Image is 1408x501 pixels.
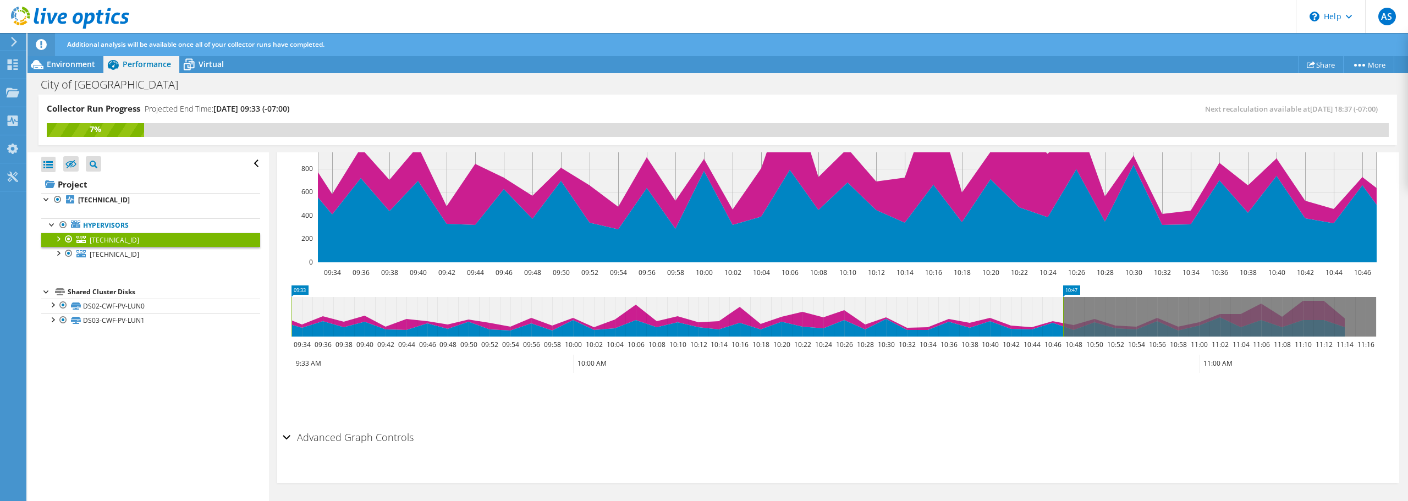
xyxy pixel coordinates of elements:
[648,340,665,349] text: 10:08
[1357,340,1374,349] text: 11:16
[628,340,645,349] text: 10:06
[410,268,427,277] text: 09:40
[47,59,95,69] span: Environment
[41,233,260,247] a: [TECHNICAL_ID]
[1343,56,1394,73] a: More
[36,79,195,91] h1: City of [GEOGRAPHIC_DATA]
[1212,340,1229,349] text: 11:02
[982,268,999,277] text: 10:20
[690,340,707,349] text: 10:12
[335,340,353,349] text: 09:38
[1154,268,1171,277] text: 10:32
[544,340,561,349] text: 09:58
[1086,340,1103,349] text: 10:50
[1310,12,1319,21] svg: \n
[667,268,684,277] text: 09:58
[553,268,570,277] text: 09:50
[398,340,415,349] text: 09:44
[523,340,540,349] text: 09:56
[982,340,999,349] text: 10:40
[857,340,874,349] text: 10:28
[41,299,260,313] a: DS02-CWF-PV-LUN0
[565,340,582,349] text: 10:00
[839,268,856,277] text: 10:10
[810,268,827,277] text: 10:08
[309,257,313,267] text: 0
[301,234,313,243] text: 200
[294,340,311,349] text: 09:34
[925,268,942,277] text: 10:16
[639,268,656,277] text: 09:56
[123,59,171,69] span: Performance
[145,103,289,115] h4: Projected End Time:
[90,250,139,259] span: [TECHNICAL_ID]
[1128,340,1145,349] text: 10:54
[1295,340,1312,349] text: 11:10
[1274,340,1291,349] text: 11:08
[899,340,916,349] text: 10:32
[610,268,627,277] text: 09:54
[283,426,414,448] h2: Advanced Graph Controls
[732,340,749,349] text: 10:16
[47,123,144,135] div: 7%
[815,340,832,349] text: 10:24
[41,175,260,193] a: Project
[301,164,313,173] text: 800
[1097,268,1114,277] text: 10:28
[467,268,484,277] text: 09:44
[1170,340,1187,349] text: 10:58
[419,340,436,349] text: 09:46
[782,268,799,277] text: 10:06
[1068,268,1085,277] text: 10:26
[954,268,971,277] text: 10:18
[868,268,885,277] text: 10:12
[669,340,686,349] text: 10:10
[724,268,741,277] text: 10:02
[1253,340,1270,349] text: 11:06
[353,268,370,277] text: 09:36
[213,103,289,114] span: [DATE] 09:33 (-07:00)
[1149,340,1166,349] text: 10:56
[381,268,398,277] text: 09:38
[586,340,603,349] text: 10:02
[773,340,790,349] text: 10:20
[41,218,260,233] a: Hypervisors
[1325,268,1343,277] text: 10:44
[356,340,373,349] text: 09:40
[41,247,260,261] a: [TECHNICAL_ID]
[481,340,498,349] text: 09:52
[1065,340,1082,349] text: 10:48
[67,40,324,49] span: Additional analysis will be available once all of your collector runs have completed.
[1310,104,1378,114] span: [DATE] 18:37 (-07:00)
[301,211,313,220] text: 400
[1268,268,1285,277] text: 10:40
[199,59,224,69] span: Virtual
[878,340,895,349] text: 10:30
[1233,340,1250,349] text: 11:04
[1011,268,1028,277] text: 10:22
[753,268,770,277] text: 10:04
[1205,104,1383,114] span: Next recalculation available at
[1297,268,1314,277] text: 10:42
[1336,340,1354,349] text: 11:14
[897,268,914,277] text: 10:14
[1378,8,1396,25] span: AS
[1044,340,1061,349] text: 10:46
[1191,340,1208,349] text: 11:00
[315,340,332,349] text: 09:36
[1182,268,1200,277] text: 10:34
[941,340,958,349] text: 10:36
[1024,340,1041,349] text: 10:44
[607,340,624,349] text: 10:04
[496,268,513,277] text: 09:46
[836,340,853,349] text: 10:26
[1316,340,1333,349] text: 11:12
[752,340,769,349] text: 10:18
[1003,340,1020,349] text: 10:42
[460,340,477,349] text: 09:50
[41,193,260,207] a: [TECHNICAL_ID]
[1125,268,1142,277] text: 10:30
[90,235,139,245] span: [TECHNICAL_ID]
[1298,56,1344,73] a: Share
[524,268,541,277] text: 09:48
